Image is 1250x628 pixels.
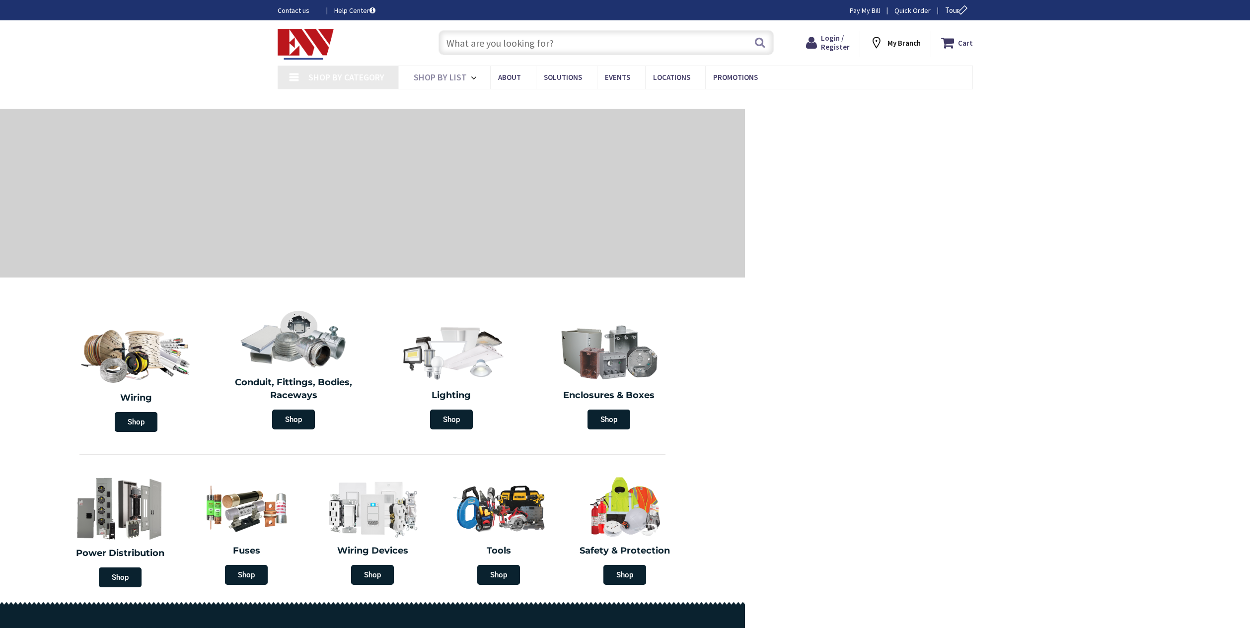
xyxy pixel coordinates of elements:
[605,72,630,82] span: Events
[653,72,690,82] span: Locations
[945,5,970,15] span: Tour
[806,34,850,52] a: Login / Register
[569,545,680,558] h2: Safety & Protection
[414,71,467,83] span: Shop By List
[57,318,215,437] a: Wiring Shop
[334,5,375,15] a: Help Center
[538,389,681,402] h2: Enclosures & Boxes
[430,410,473,429] span: Shop
[438,470,559,590] a: Tools Shop
[278,29,334,60] img: Electrical Wholesalers, Inc.
[958,34,973,52] strong: Cart
[894,5,931,15] a: Quick Order
[278,5,318,15] a: Contact us
[375,318,528,434] a: Lighting Shop
[564,470,685,590] a: Safety & Protection Shop
[351,565,394,585] span: Shop
[544,72,582,82] span: Solutions
[439,30,774,55] input: What are you looking for?
[312,470,433,590] a: Wiring Devices Shop
[57,470,183,592] a: Power Distribution Shop
[533,318,686,434] a: Enclosures & Boxes Shop
[62,392,210,405] h2: Wiring
[443,545,554,558] h2: Tools
[477,565,520,585] span: Shop
[186,470,307,590] a: Fuses Shop
[941,34,973,52] a: Cart
[115,412,157,432] span: Shop
[380,389,523,402] h2: Lighting
[498,72,521,82] span: About
[222,376,366,402] h2: Conduit, Fittings, Bodies, Raceways
[308,71,384,83] span: Shop By Category
[191,545,302,558] h2: Fuses
[850,5,880,15] a: Pay My Bill
[272,410,315,429] span: Shop
[603,565,646,585] span: Shop
[225,565,268,585] span: Shop
[62,547,178,560] h2: Power Distribution
[588,410,630,429] span: Shop
[218,305,370,434] a: Conduit, Fittings, Bodies, Raceways Shop
[317,545,428,558] h2: Wiring Devices
[821,33,850,52] span: Login / Register
[99,567,142,587] span: Shop
[887,38,921,48] strong: My Branch
[713,72,758,82] span: Promotions
[870,34,921,52] div: My Branch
